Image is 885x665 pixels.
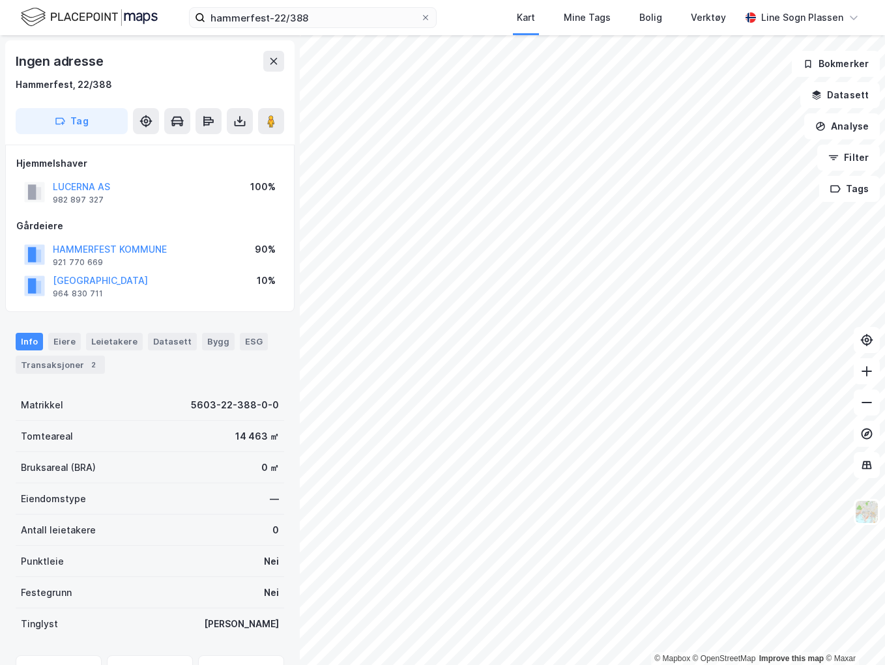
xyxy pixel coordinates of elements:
a: OpenStreetMap [693,654,756,663]
div: Eiere [48,333,81,350]
div: Transaksjoner [16,356,105,374]
div: 982 897 327 [53,195,104,205]
div: Bruksareal (BRA) [21,460,96,475]
div: Hammerfest, 22/388 [16,77,112,92]
input: Søk på adresse, matrikkel, gårdeiere, leietakere eller personer [205,8,420,27]
div: 10% [257,273,276,289]
div: 921 770 669 [53,257,103,268]
div: 100% [250,179,276,195]
div: Kontrollprogram for chat [820,602,885,665]
a: Improve this map [759,654,824,663]
div: Datasett [148,333,197,350]
div: Kart [517,10,535,25]
div: Info [16,333,43,350]
div: Tinglyst [21,616,58,632]
div: Mine Tags [564,10,611,25]
button: Tags [819,176,880,202]
div: 0 [272,522,279,538]
button: Analyse [804,113,880,139]
button: Bokmerker [792,51,880,77]
div: 5603-22-388-0-0 [191,397,279,413]
div: Tomteareal [21,429,73,444]
div: Leietakere [86,333,143,350]
div: Bolig [639,10,662,25]
div: Nei [264,554,279,569]
div: 0 ㎡ [261,460,279,475]
div: 14 463 ㎡ [235,429,279,444]
div: Verktøy [691,10,726,25]
div: Hjemmelshaver [16,156,283,171]
div: Ingen adresse [16,51,106,72]
button: Tag [16,108,128,134]
div: — [270,491,279,507]
div: 964 830 711 [53,289,103,299]
div: 90% [255,242,276,257]
div: Matrikkel [21,397,63,413]
div: Antall leietakere [21,522,96,538]
button: Datasett [800,82,880,108]
div: [PERSON_NAME] [204,616,279,632]
a: Mapbox [654,654,690,663]
div: Festegrunn [21,585,72,601]
div: Bygg [202,333,235,350]
div: Punktleie [21,554,64,569]
div: Gårdeiere [16,218,283,234]
img: logo.f888ab2527a4732fd821a326f86c7f29.svg [21,6,158,29]
div: Line Sogn Plassen [761,10,843,25]
div: Nei [264,585,279,601]
iframe: Chat Widget [820,602,885,665]
div: 2 [87,358,100,371]
div: ESG [240,333,268,350]
button: Filter [817,145,880,171]
img: Z [854,500,879,524]
div: Eiendomstype [21,491,86,507]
